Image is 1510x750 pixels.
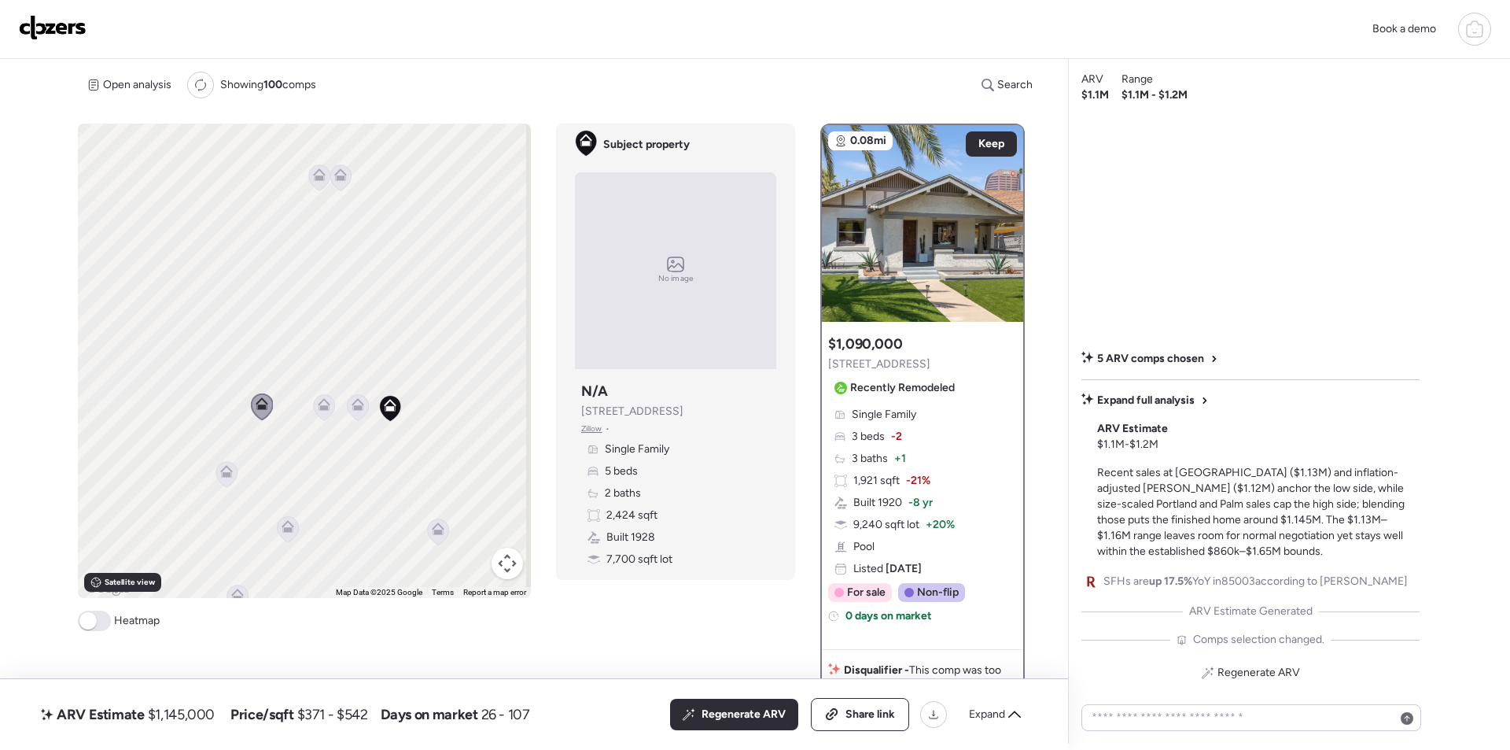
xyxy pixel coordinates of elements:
[297,705,368,724] span: $371 - $542
[853,495,902,511] span: Built 1920
[844,663,1017,694] p: This comp was too dissimilar to the subject property
[847,585,886,600] span: For sale
[1189,604,1313,619] span: ARV Estimate Generated
[606,423,610,435] span: •
[581,404,683,419] span: [STREET_ADDRESS]
[220,77,316,93] span: Showing comps
[1103,574,1408,589] span: SFHs are YoY in 85003 according to [PERSON_NAME]
[1097,351,1204,367] span: 5 ARV comps chosen
[148,705,215,724] span: $1,145,000
[1081,72,1103,87] span: ARV
[852,429,885,445] span: 3 beds
[492,548,523,579] button: Map camera controls
[1097,421,1168,437] span: ARV Estimate
[1081,87,1109,103] span: $1.1M
[463,588,526,597] a: Report a map error
[1217,665,1300,681] span: Regenerate ARV
[845,608,932,624] span: 0 days on market
[850,380,955,396] span: Recently Remodeled
[605,486,641,501] span: 2 baths
[850,133,886,149] span: 0.08mi
[105,576,155,589] span: Satellite view
[883,562,922,575] span: [DATE]
[263,78,282,91] span: 100
[702,707,786,722] span: Regenerate ARV
[853,473,900,489] span: 1,921 sqft
[1372,22,1436,35] span: Book a demo
[852,407,916,423] span: Single Family
[606,552,672,567] span: 7,700 sqft lot
[853,539,875,555] span: Pool
[605,464,638,479] span: 5 beds
[581,382,608,401] h3: N/A
[1097,466,1405,558] span: Recent sales at [GEOGRAPHIC_DATA] ($1.13M) and inflation-adjusted [PERSON_NAME] ($1.12M) anchor t...
[603,137,690,153] span: Subject property
[1121,87,1188,103] span: $1.1M - $1.2M
[853,561,922,577] span: Listed
[852,451,888,467] span: 3 baths
[894,451,906,467] span: + 1
[1121,72,1153,87] span: Range
[891,429,902,445] span: -2
[19,15,87,40] img: Logo
[1149,575,1192,588] span: up 17.5%
[828,357,930,372] span: [STREET_ADDRESS]
[908,495,933,511] span: -8 yr
[926,517,955,533] span: + 20%
[845,707,895,722] span: Share link
[997,77,1033,93] span: Search
[605,442,669,457] span: Single Family
[230,705,293,724] span: Price/sqft
[978,136,1004,152] span: Keep
[1097,437,1158,453] span: $1.1M - $1.2M
[432,588,454,597] a: Terms
[1097,393,1195,408] span: Expand full analysis
[658,272,693,285] span: No image
[844,663,909,677] strong: Disqualifier -
[103,77,171,93] span: Open analysis
[606,508,657,523] span: 2,424 sqft
[481,705,530,724] span: 26 - 107
[828,334,902,353] h3: $1,090,000
[581,423,602,435] span: Zillow
[606,530,655,545] span: Built 1928
[57,705,145,724] span: ARV Estimate
[82,578,134,598] a: Open this area in Google Maps (opens a new window)
[82,578,134,598] img: Google
[853,517,919,533] span: 9,240 sqft lot
[969,707,1005,722] span: Expand
[381,705,478,724] span: Days on market
[1193,632,1324,648] span: Comps selection changed.
[114,613,160,629] span: Heatmap
[906,473,930,489] span: -21%
[917,585,959,600] span: Non-flip
[336,588,422,597] span: Map Data ©2025 Google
